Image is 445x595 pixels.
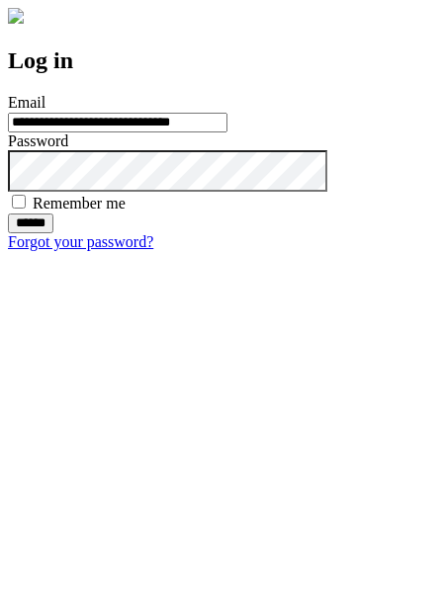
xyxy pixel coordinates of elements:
[8,8,24,24] img: logo-4e3dc11c47720685a147b03b5a06dd966a58ff35d612b21f08c02c0306f2b779.png
[8,47,437,74] h2: Log in
[8,94,45,111] label: Email
[8,132,68,149] label: Password
[33,195,126,212] label: Remember me
[8,233,153,250] a: Forgot your password?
